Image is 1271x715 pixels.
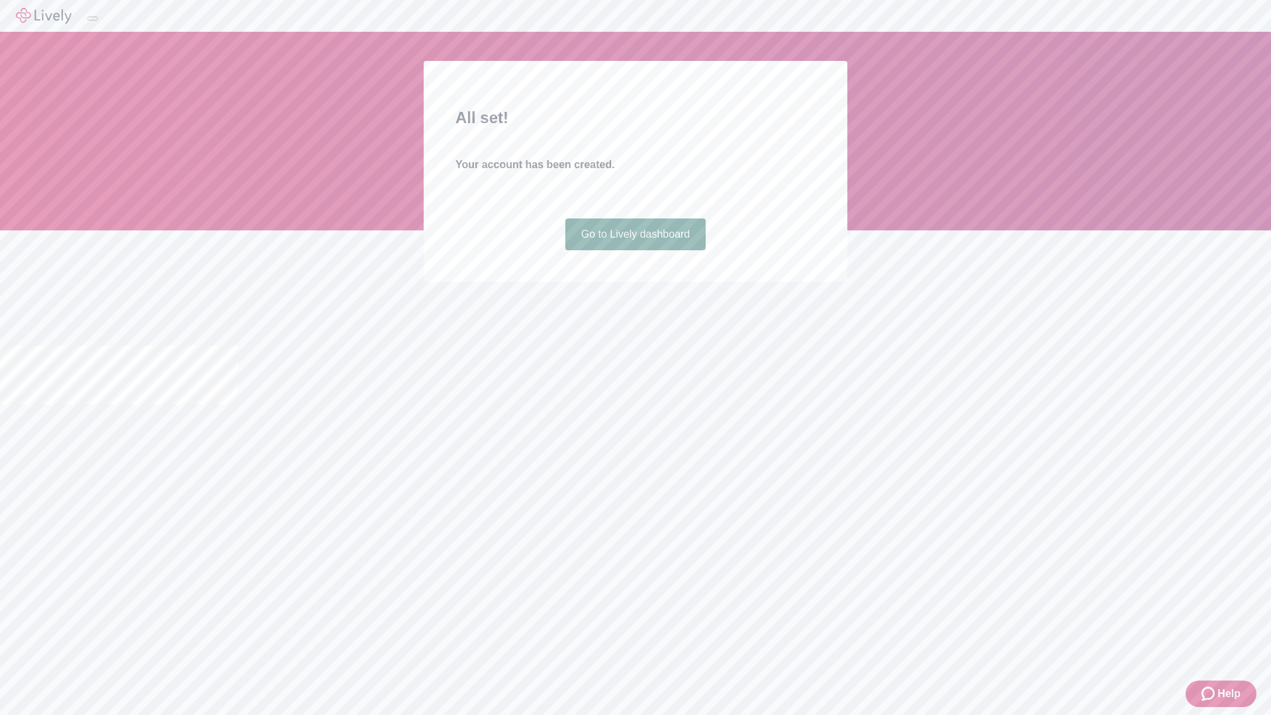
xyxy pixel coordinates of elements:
[455,157,816,173] h4: Your account has been created.
[455,106,816,130] h2: All set!
[565,218,706,250] a: Go to Lively dashboard
[16,8,71,24] img: Lively
[87,17,98,21] button: Log out
[1217,686,1241,702] span: Help
[1201,686,1217,702] svg: Zendesk support icon
[1186,681,1256,707] button: Zendesk support iconHelp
